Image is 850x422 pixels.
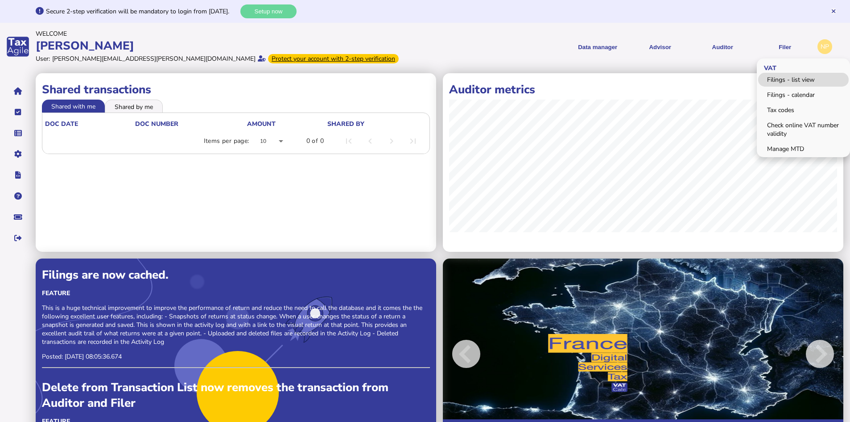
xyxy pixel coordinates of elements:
[694,36,751,58] button: Auditor
[42,380,430,411] div: Delete from Transaction List now removes the transaction from Auditor and Filer
[8,124,27,142] button: Data manager
[42,100,105,112] li: Shared with me
[247,120,276,128] div: Amount
[758,142,849,156] a: Manage MTD
[46,7,238,16] div: Secure 2-step verification will be mandatory to login from [DATE].
[8,229,27,247] button: Sign out
[449,82,837,97] h1: Auditor metrics
[36,29,422,38] div: Welcome
[240,4,297,18] button: Setup now
[52,54,256,63] div: [PERSON_NAME][EMAIL_ADDRESS][PERSON_NAME][DOMAIN_NAME]
[8,208,27,226] button: Raise a support ticket
[42,267,430,283] div: Filings are now cached.
[306,137,324,146] div: 0 of 0
[42,289,430,297] div: Feature
[135,120,246,128] div: doc number
[758,88,849,102] a: Filings - calendar
[8,166,27,184] button: Developer hub links
[758,73,849,87] a: Filings - list view
[36,38,422,54] div: [PERSON_NAME]
[569,36,626,58] button: Shows a dropdown of Data manager options
[8,103,27,121] button: Tasks
[758,118,849,141] a: Check online VAT number validity
[8,187,27,205] button: Help pages
[758,103,849,117] a: Tax codes
[8,145,27,163] button: Manage settings
[42,82,430,97] h1: Shared transactions
[36,54,50,63] div: User:
[830,8,837,14] button: Hide message
[327,120,364,128] div: shared by
[427,36,813,58] menu: navigate products
[135,120,178,128] div: doc number
[258,55,266,62] i: Email verified
[632,36,688,58] button: Shows a dropdown of VAT Advisor options
[268,54,399,63] div: From Oct 1, 2025, 2-step verification will be required to login. Set it up now...
[8,82,27,100] button: Home
[327,120,425,128] div: shared by
[105,100,163,112] li: Shared by me
[247,120,326,128] div: Amount
[45,120,78,128] div: doc date
[45,120,134,128] div: doc date
[204,137,249,146] div: Items per page:
[757,36,813,58] button: Filer
[42,352,430,361] p: Posted: [DATE] 08:05:36.674
[757,57,781,78] span: VAT
[42,304,430,346] p: This is a huge technical improvement to improve the performance of return and reduce the need to ...
[817,39,832,54] div: Profile settings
